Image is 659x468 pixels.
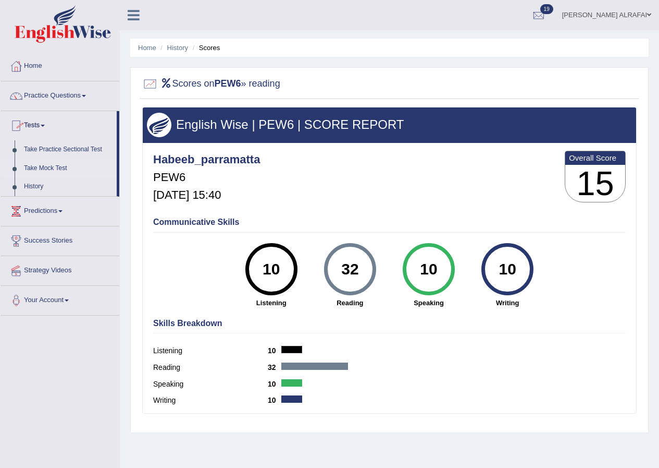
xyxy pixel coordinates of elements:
[19,159,117,178] a: Take Mock Test
[1,286,119,312] a: Your Account
[237,298,305,308] strong: Listening
[153,153,260,166] h4: Habeeb_parramatta
[153,379,268,390] label: Speaking
[147,113,171,137] img: wings.png
[147,118,632,131] h3: English Wise | PEW6 | SCORE REPORT
[1,226,119,253] a: Success Stories
[153,395,268,406] label: Writing
[268,396,281,404] b: 10
[316,298,384,308] strong: Reading
[569,153,621,162] b: Overall Score
[565,165,625,202] h3: 15
[489,247,527,291] div: 10
[1,197,119,223] a: Predictions
[1,111,117,137] a: Tests
[153,362,268,373] label: Reading
[1,52,119,78] a: Home
[190,43,220,53] li: Scores
[167,44,188,52] a: History
[153,189,260,201] h5: [DATE] 15:40
[268,346,281,355] b: 10
[142,76,280,92] h2: Scores on » reading
[252,247,290,291] div: 10
[153,345,268,356] label: Listening
[268,380,281,388] b: 10
[331,247,369,291] div: 32
[409,247,447,291] div: 10
[474,298,542,308] strong: Writing
[138,44,156,52] a: Home
[153,319,626,328] h4: Skills Breakdown
[1,256,119,282] a: Strategy Videos
[153,218,626,227] h4: Communicative Skills
[153,171,260,184] h5: PEW6
[215,78,241,89] b: PEW6
[19,140,117,159] a: Take Practice Sectional Test
[268,363,281,371] b: 32
[19,177,117,196] a: History
[540,4,553,14] span: 19
[394,298,463,308] strong: Speaking
[1,81,119,107] a: Practice Questions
